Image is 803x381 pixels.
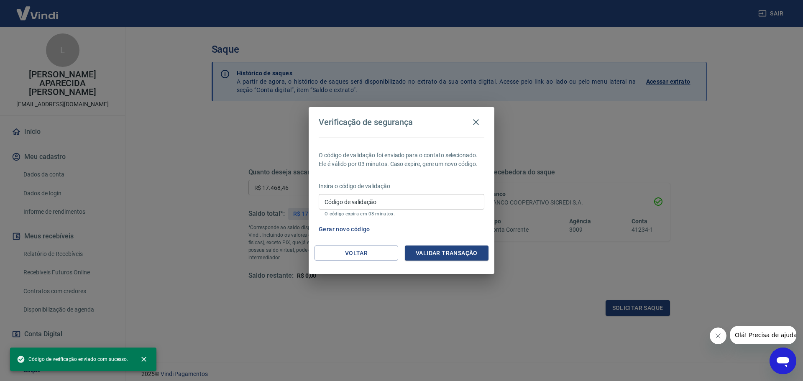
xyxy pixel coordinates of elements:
[730,326,796,344] iframe: Mensagem da empresa
[135,350,153,368] button: close
[319,151,484,169] p: O código de validação foi enviado para o contato selecionado. Ele é válido por 03 minutos. Caso e...
[315,245,398,261] button: Voltar
[405,245,488,261] button: Validar transação
[319,117,413,127] h4: Verificação de segurança
[325,211,478,217] p: O código expira em 03 minutos.
[5,6,70,13] span: Olá! Precisa de ajuda?
[710,327,726,344] iframe: Fechar mensagem
[319,182,484,191] p: Insira o código de validação
[17,355,128,363] span: Código de verificação enviado com sucesso.
[315,222,373,237] button: Gerar novo código
[770,348,796,374] iframe: Botão para abrir a janela de mensagens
